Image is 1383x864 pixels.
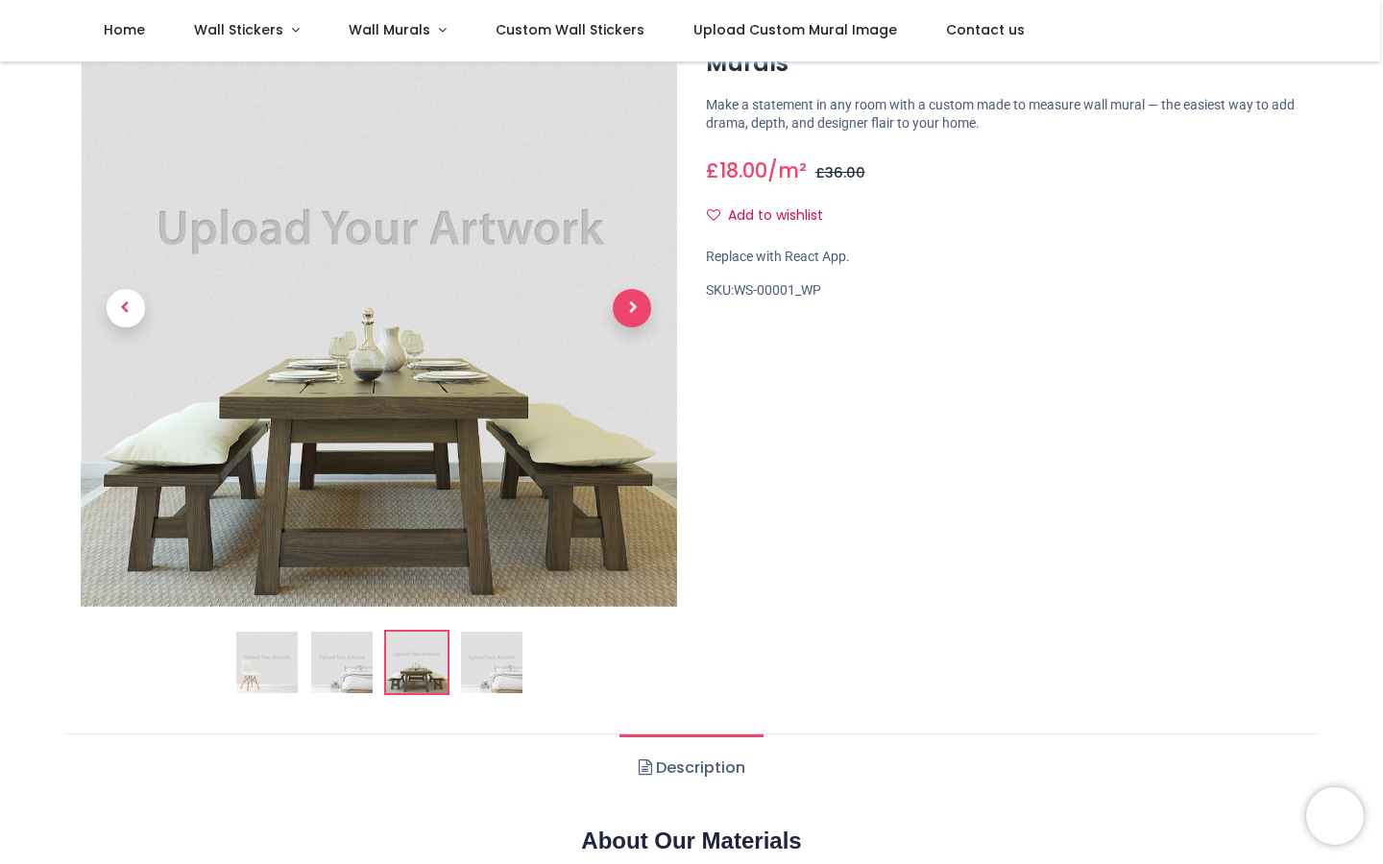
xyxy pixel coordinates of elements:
p: Make a statement in any room with a custom made to measure wall mural — the easiest way to add dr... [706,96,1302,133]
a: Description [619,734,763,802]
div: Replace with React App. [706,248,1302,267]
span: Contact us [946,20,1025,39]
span: WS-00001_WP [734,282,821,298]
a: Next [588,100,677,517]
span: £ [815,163,865,182]
a: Previous [81,100,170,517]
span: 18.00 [719,156,767,184]
span: /m² [767,156,807,184]
span: £ [706,156,767,184]
img: Custom Wallpaper Printing & Custom Wall Murals [236,632,298,693]
span: Home [104,20,145,39]
img: WS-00001_WP-03 [81,11,677,607]
div: SKU: [706,281,1302,300]
img: WS-00001_WP-02 [311,632,373,693]
iframe: Brevo live chat [1306,787,1364,845]
span: Wall Stickers [194,20,283,39]
i: Add to wishlist [707,208,720,222]
span: Previous [107,289,145,327]
span: Upload Custom Mural Image [693,20,897,39]
span: Next [613,289,651,327]
button: Add to wishlistAdd to wishlist [706,200,839,232]
img: WS-00001_WP-03 [386,632,448,693]
span: Custom Wall Stickers [496,20,644,39]
h2: About Our Materials [81,825,1302,857]
span: Wall Murals [349,20,430,39]
img: WS-00001_WP-04 [461,632,522,693]
span: 36.00 [825,163,865,182]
